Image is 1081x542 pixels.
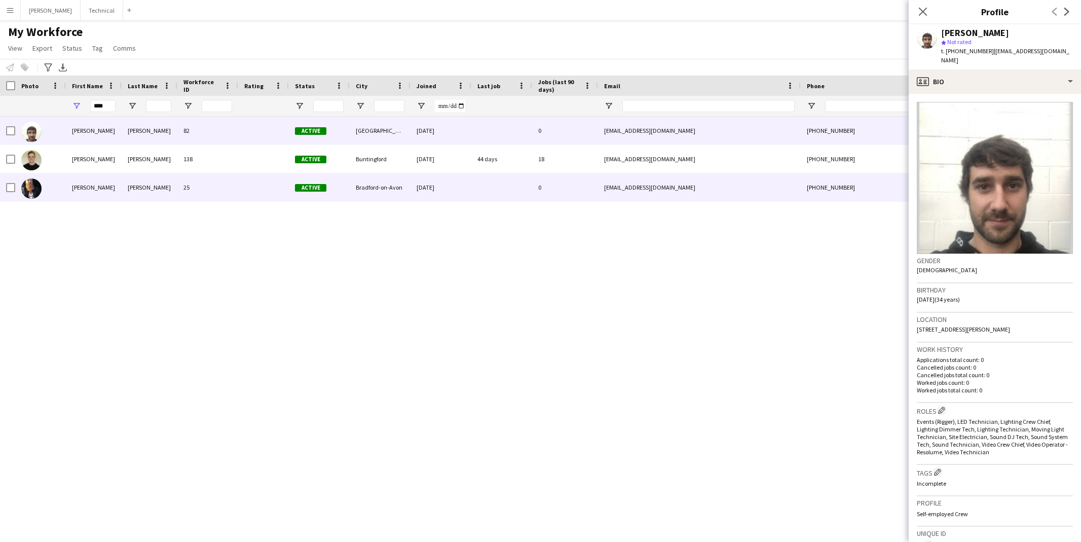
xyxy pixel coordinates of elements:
[532,145,598,173] div: 18
[350,145,411,173] div: Buntingford
[183,101,193,111] button: Open Filter Menu
[532,117,598,144] div: 0
[598,173,801,201] div: [EMAIL_ADDRESS][DOMAIN_NAME]
[21,82,39,90] span: Photo
[917,315,1073,324] h3: Location
[177,117,238,144] div: 82
[917,379,1073,386] p: Worked jobs count: 0
[62,44,82,53] span: Status
[917,467,1073,478] h3: Tags
[128,82,158,90] span: Last Name
[295,82,315,90] span: Status
[917,386,1073,394] p: Worked jobs total count: 0
[313,100,344,112] input: Status Filter Input
[88,42,107,55] a: Tag
[202,100,232,112] input: Workforce ID Filter Input
[435,100,465,112] input: Joined Filter Input
[598,117,801,144] div: [EMAIL_ADDRESS][DOMAIN_NAME]
[122,173,177,201] div: [PERSON_NAME]
[801,145,930,173] div: [PHONE_NUMBER]
[356,101,365,111] button: Open Filter Menu
[917,418,1068,456] span: Events (Rigger), LED Technician, Lighting Crew Chief, Lighting Dimmer Tech, Lighting Technician, ...
[801,117,930,144] div: [PHONE_NUMBER]
[81,1,123,20] button: Technical
[177,145,238,173] div: 138
[90,100,116,112] input: First Name Filter Input
[350,117,411,144] div: [GEOGRAPHIC_DATA]
[21,1,81,20] button: [PERSON_NAME]
[66,117,122,144] div: [PERSON_NAME]
[295,101,304,111] button: Open Filter Menu
[917,371,1073,379] p: Cancelled jobs total count: 0
[807,101,816,111] button: Open Filter Menu
[21,122,42,142] img: Jake Burchell
[374,100,404,112] input: City Filter Input
[917,266,977,274] span: [DEMOGRAPHIC_DATA]
[917,480,1073,487] p: Incomplete
[917,498,1073,508] h3: Profile
[411,145,471,173] div: [DATE]
[909,69,1081,94] div: Bio
[411,173,471,201] div: [DATE]
[477,82,500,90] span: Last job
[28,42,56,55] a: Export
[471,145,532,173] div: 44 days
[8,24,83,40] span: My Workforce
[72,82,103,90] span: First Name
[42,61,54,74] app-action-btn: Advanced filters
[66,173,122,201] div: [PERSON_NAME]
[825,100,924,112] input: Phone Filter Input
[941,47,994,55] span: t. [PHONE_NUMBER]
[598,145,801,173] div: [EMAIL_ADDRESS][DOMAIN_NAME]
[917,256,1073,265] h3: Gender
[532,173,598,201] div: 0
[622,100,795,112] input: Email Filter Input
[917,356,1073,364] p: Applications total count: 0
[183,78,220,93] span: Workforce ID
[4,42,26,55] a: View
[21,178,42,199] img: Jake Sullivan
[947,38,972,46] span: Not rated
[295,184,326,192] span: Active
[92,44,103,53] span: Tag
[417,82,436,90] span: Joined
[128,101,137,111] button: Open Filter Menu
[295,156,326,163] span: Active
[72,101,81,111] button: Open Filter Menu
[122,117,177,144] div: [PERSON_NAME]
[917,364,1073,371] p: Cancelled jobs count: 0
[122,145,177,173] div: [PERSON_NAME]
[909,5,1081,18] h3: Profile
[917,102,1073,254] img: Crew avatar or photo
[177,173,238,201] div: 25
[604,101,613,111] button: Open Filter Menu
[917,345,1073,354] h3: Work history
[941,47,1069,64] span: | [EMAIL_ADDRESS][DOMAIN_NAME]
[350,173,411,201] div: Bradford-on-Avon
[807,82,825,90] span: Phone
[113,44,136,53] span: Comms
[917,405,1073,416] h3: Roles
[8,44,22,53] span: View
[917,296,960,303] span: [DATE] (34 years)
[538,78,580,93] span: Jobs (last 90 days)
[917,285,1073,295] h3: Birthday
[57,61,69,74] app-action-btn: Export XLSX
[356,82,367,90] span: City
[411,117,471,144] div: [DATE]
[58,42,86,55] a: Status
[917,326,1010,333] span: [STREET_ADDRESS][PERSON_NAME]
[801,173,930,201] div: [PHONE_NUMBER]
[66,145,122,173] div: [PERSON_NAME]
[244,82,264,90] span: Rating
[917,529,1073,538] h3: Unique ID
[21,150,42,170] img: Jake Lee
[917,510,1073,518] p: Self-employed Crew
[941,28,1009,38] div: [PERSON_NAME]
[417,101,426,111] button: Open Filter Menu
[146,100,171,112] input: Last Name Filter Input
[109,42,140,55] a: Comms
[295,127,326,135] span: Active
[604,82,620,90] span: Email
[32,44,52,53] span: Export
